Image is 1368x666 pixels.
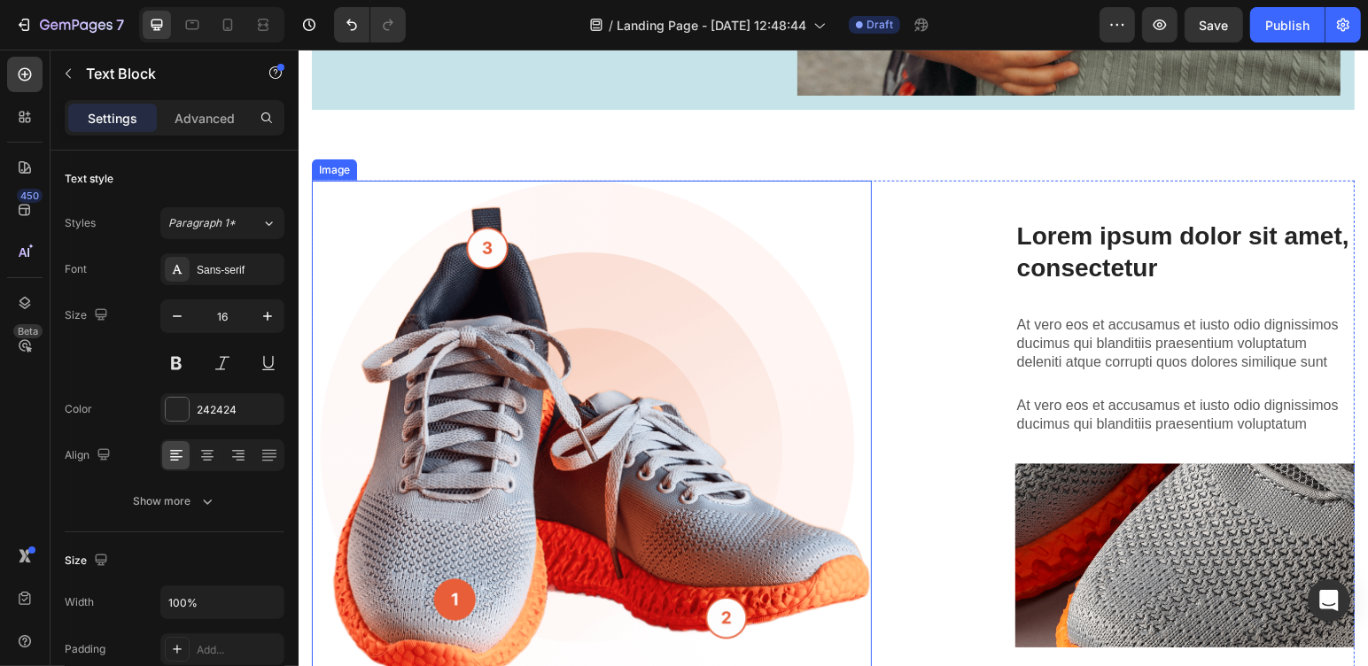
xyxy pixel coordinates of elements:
div: Image [17,112,55,128]
div: Beta [13,324,43,338]
div: 242424 [197,402,280,418]
h3: Lorem ipsum dolor sit amet, consectetur [717,169,1056,237]
span: Draft [867,17,893,33]
span: Landing Page - [DATE] 12:48:44 [617,16,806,35]
p: 7 [116,14,124,35]
button: 7 [7,7,132,43]
iframe: Design area [299,50,1368,666]
button: Publish [1250,7,1325,43]
button: Paragraph 1* [160,207,284,239]
div: Size [65,304,112,328]
p: Text Block [86,63,237,84]
span: Save [1200,18,1229,33]
div: Open Intercom Messenger [1308,579,1350,622]
input: Auto [161,586,284,618]
p: Settings [88,109,137,128]
p: Advanced [175,109,235,128]
button: Show more [65,485,284,517]
div: Add... [197,642,280,658]
div: Color [65,401,92,417]
span: / [609,16,613,35]
div: Text style [65,171,113,187]
div: Width [65,594,94,610]
div: Sans-serif [197,262,280,278]
div: Align [65,444,114,468]
div: Undo/Redo [334,7,406,43]
p: At vero eos et accusamus et iusto odio dignissimos ducimus qui blanditiis praesentium voluptatum ... [719,267,1054,321]
img: gempages_432750572815254551-abcfb81b-e938-4bf8-92ad-e8d1becb3f7a.png [717,414,1056,598]
p: At vero eos et accusamus et iusto odio dignissimos ducimus qui blanditiis praesentium voluptatum [719,347,1054,384]
span: Paragraph 1* [168,215,236,231]
div: Show more [134,492,216,510]
div: Publish [1265,16,1310,35]
div: Padding [65,641,105,657]
div: Styles [65,215,96,231]
div: Size [65,549,112,573]
div: Font [65,261,87,277]
div: 450 [17,189,43,203]
img: gempages_432750572815254551-699299f2-b1e4-4a80-9ba3-0ec730b331e5.png [13,131,573,636]
button: Save [1185,7,1243,43]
